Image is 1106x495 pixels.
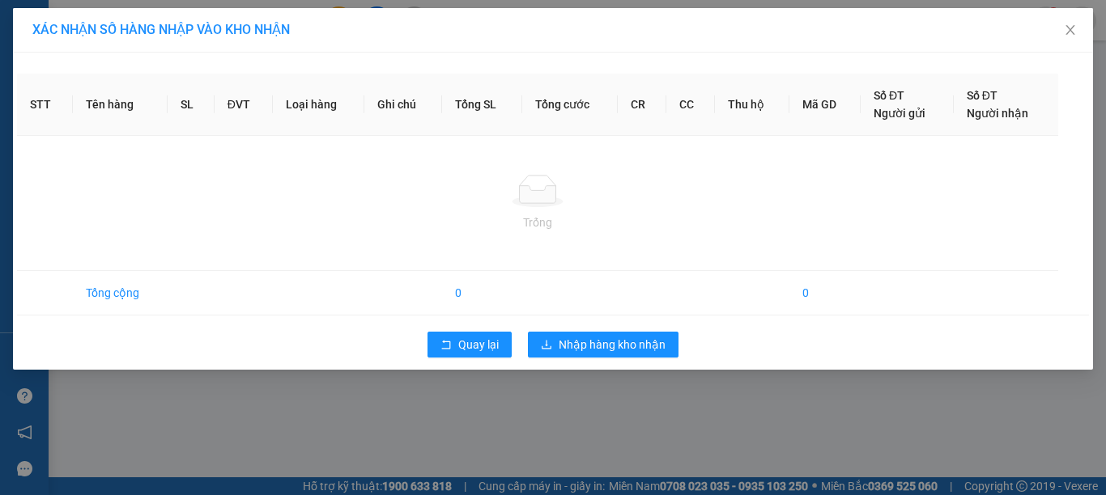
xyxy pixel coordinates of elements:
div: Trống [30,214,1045,231]
th: Mã GD [789,74,861,136]
th: STT [17,74,73,136]
th: Loại hàng [273,74,365,136]
span: Người nhận [967,107,1028,120]
th: Tổng SL [442,74,522,136]
th: CR [618,74,666,136]
td: 0 [789,271,861,315]
button: rollbackQuay lại [428,332,512,357]
th: Ghi chú [364,74,442,136]
button: downloadNhập hàng kho nhận [528,332,678,357]
th: Tổng cước [522,74,618,136]
span: close [1064,23,1077,36]
span: rollback [440,339,452,352]
span: Nhập hàng kho nhận [559,336,666,353]
span: download [541,339,552,352]
td: 0 [442,271,522,315]
th: Tên hàng [73,74,168,136]
th: SL [168,74,214,136]
span: Số ĐT [967,89,998,102]
th: ĐVT [215,74,273,136]
td: Tổng cộng [73,271,168,315]
span: Người gửi [874,107,925,120]
th: CC [666,74,715,136]
span: Số ĐT [874,89,904,102]
th: Thu hộ [715,74,789,136]
span: Quay lại [458,336,499,353]
button: Close [1048,8,1093,53]
span: XÁC NHẬN SỐ HÀNG NHẬP VÀO KHO NHẬN [32,22,290,37]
